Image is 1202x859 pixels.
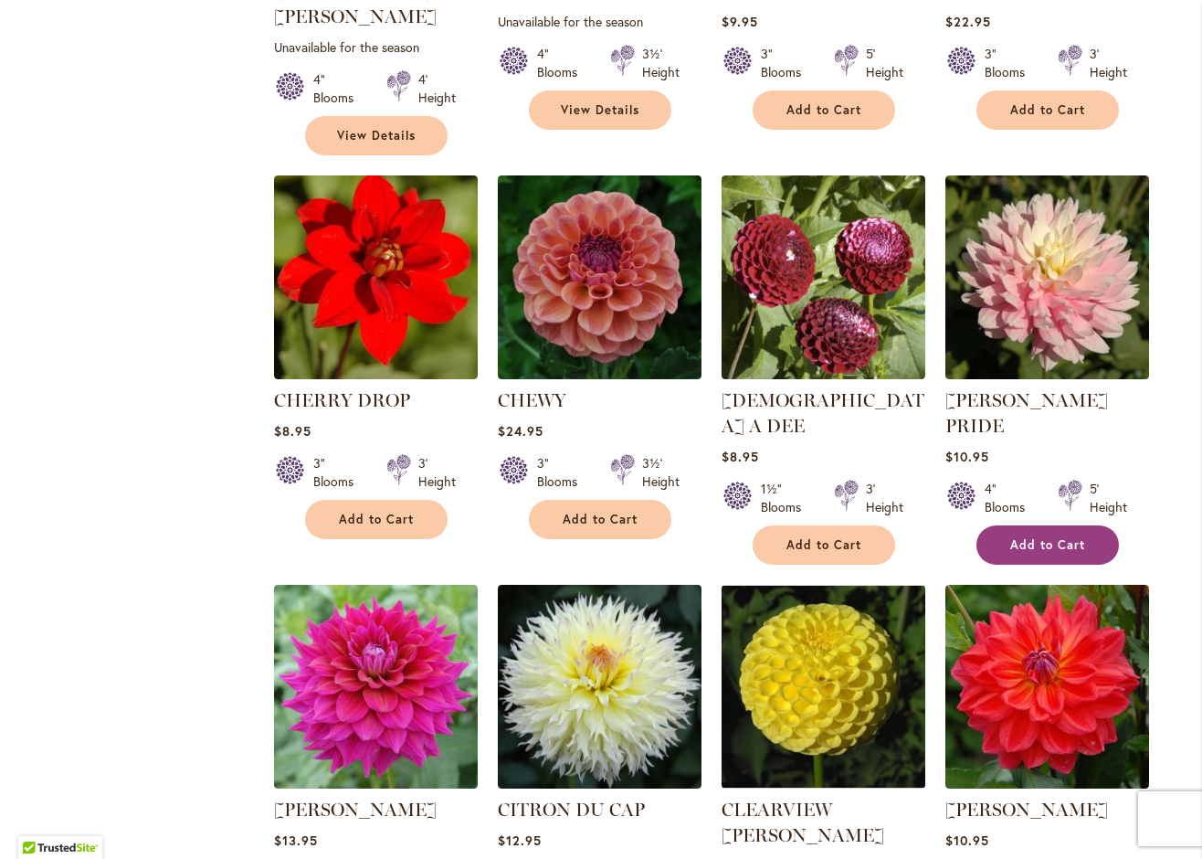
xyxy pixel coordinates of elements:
a: COOPER BLAINE [945,775,1149,792]
span: Add to Cart [786,102,861,118]
span: Add to Cart [1010,102,1085,118]
span: $24.95 [498,422,543,440]
img: CHLOE JANAE [274,585,478,789]
p: Unavailable for the season [274,38,478,56]
button: Add to Cart [753,90,895,130]
span: View Details [561,102,639,118]
a: [PERSON_NAME] PRIDE [945,389,1108,437]
span: $10.95 [945,832,989,849]
a: CITRON DU CAP [498,775,701,792]
a: View Details [529,90,671,130]
div: 3" Blooms [537,454,588,491]
div: 4" Blooms [985,480,1036,516]
p: Unavailable for the season [498,13,701,30]
span: Add to Cart [786,537,861,553]
img: CHERRY DROP [274,175,478,379]
span: $8.95 [722,448,759,465]
span: $13.95 [274,832,318,849]
a: View Details [305,116,448,155]
a: CHLOE JANAE [274,775,478,792]
div: 5' Height [866,45,903,81]
img: CLEARVIEW DANIEL [722,585,925,789]
span: $22.95 [945,13,991,30]
a: [DEMOGRAPHIC_DATA] A DEE [722,389,924,437]
a: CHEWY [498,366,701,383]
div: 3' Height [1090,45,1127,81]
img: CITRON DU CAP [498,585,701,789]
button: Add to Cart [753,525,895,565]
span: $9.95 [722,13,758,30]
span: Add to Cart [1010,537,1085,553]
img: CHILSON'S PRIDE [945,175,1149,379]
div: 4" Blooms [313,70,364,107]
img: COOPER BLAINE [945,585,1149,789]
a: CHERRY DROP [274,366,478,383]
div: 4" Blooms [537,45,588,81]
div: 3' Height [418,454,456,491]
div: 3½' Height [642,45,680,81]
a: [PERSON_NAME] [274,799,437,821]
a: CHERRY DROP [274,389,410,411]
button: Add to Cart [305,500,448,539]
button: Add to Cart [976,525,1119,565]
iframe: Launch Accessibility Center [14,794,65,845]
div: 3' Height [866,480,903,516]
span: $10.95 [945,448,989,465]
button: Add to Cart [976,90,1119,130]
a: [PERSON_NAME] [945,799,1108,821]
div: 1½" Blooms [761,480,812,516]
img: CHICK A DEE [722,175,925,379]
span: View Details [337,128,416,143]
span: $8.95 [274,422,311,440]
a: CHICK A DEE [722,366,925,383]
img: CHEWY [498,175,701,379]
a: CHEWY [498,389,566,411]
span: Add to Cart [563,512,638,527]
div: 3½' Height [642,454,680,491]
div: 3" Blooms [761,45,812,81]
div: 3" Blooms [313,454,364,491]
span: $12.95 [498,832,542,849]
div: 4' Height [418,70,456,107]
span: Add to Cart [339,512,414,527]
a: CHILSON'S PRIDE [945,366,1149,383]
div: 5' Height [1090,480,1127,516]
div: 3" Blooms [985,45,1036,81]
a: CITRON DU CAP [498,799,645,821]
a: CLEARVIEW [PERSON_NAME] [722,799,884,846]
button: Add to Cart [529,500,671,539]
a: CLEARVIEW DANIEL [722,775,925,792]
